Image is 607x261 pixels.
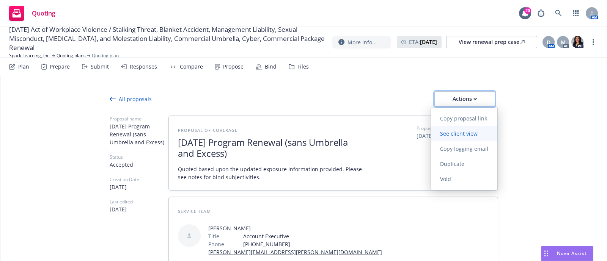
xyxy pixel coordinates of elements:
[524,7,531,14] div: 20
[243,240,382,248] span: [PHONE_NUMBER]
[561,38,566,46] span: M
[178,165,364,181] span: Quoted based upon the updated exposure information provided. Please see notes for bind subjectivi...
[589,38,598,47] a: more
[130,64,157,70] div: Responses
[57,52,86,59] a: Quoting plans
[557,250,587,256] span: Nova Assist
[431,145,497,152] span: Copy logging email
[568,6,583,21] a: Switch app
[348,38,377,46] span: More info...
[208,224,382,232] span: [PERSON_NAME]
[431,160,473,167] span: Duplicate
[459,36,525,48] div: View renewal prep case
[18,64,29,70] div: Plan
[446,36,537,48] a: View renewal prep case
[297,64,309,70] div: Files
[9,52,50,59] a: Spark Learning, Inc.
[50,64,70,70] div: Prepare
[6,3,58,24] a: Quoting
[547,38,550,46] span: D
[533,6,549,21] a: Report a Bug
[431,115,496,122] span: Copy proposal link
[541,246,551,261] div: Drag to move
[332,36,391,48] button: More info...
[110,95,152,103] div: All proposals
[110,116,168,122] span: Proposal name
[417,132,489,140] span: [DATE]
[92,52,119,59] span: Quoting plan
[434,91,495,106] button: Actions
[178,137,364,159] span: [DATE] Program Renewal (sans Umbrella and Excess)
[551,6,566,21] a: Search
[208,248,382,256] a: [PERSON_NAME][EMAIL_ADDRESS][PERSON_NAME][DOMAIN_NAME]
[208,240,224,248] span: Phone
[91,64,109,70] div: Submit
[9,25,326,52] span: [DATE] Act of Workplace Violence / Stalking Threat, Blanket Accident, Management Liability, Sexua...
[541,246,593,261] button: Nova Assist
[208,232,219,240] span: Title
[32,10,55,16] span: Quoting
[417,125,468,132] span: Proposal expiration date
[571,36,583,48] img: photo
[180,64,203,70] div: Compare
[243,232,382,240] span: Account Executive
[431,130,487,137] span: See client view
[178,127,238,133] span: Proposal of coverage
[431,175,460,183] span: Void
[110,176,168,183] span: Creation Date
[223,64,244,70] div: Propose
[447,92,483,106] div: Actions
[420,38,437,45] strong: [DATE]
[110,198,168,205] span: Last edited
[265,64,277,70] div: Bind
[409,38,437,46] span: ETA :
[110,154,168,161] span: Status
[110,161,168,169] span: Accepted
[110,183,168,191] span: [DATE]
[178,208,211,214] span: Service Team
[110,122,168,146] span: [DATE] Program Renewal (sans Umbrella and Excess)
[110,205,168,213] span: [DATE]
